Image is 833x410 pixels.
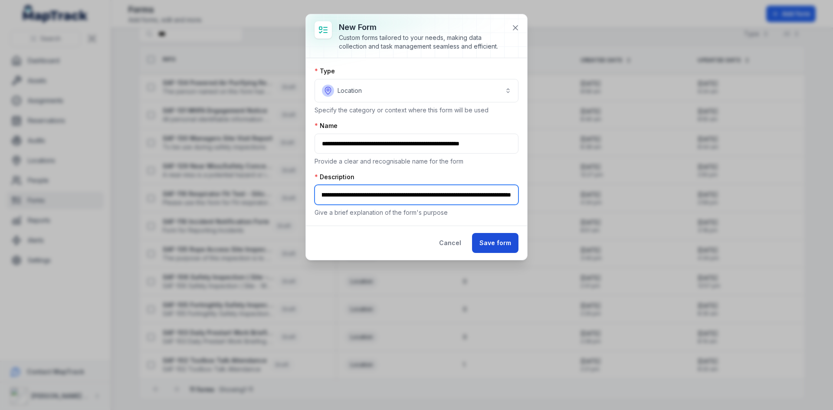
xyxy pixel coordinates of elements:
p: Provide a clear and recognisable name for the form [315,157,518,166]
p: Give a brief explanation of the form's purpose [315,208,518,217]
button: Save form [472,233,518,253]
button: Cancel [432,233,469,253]
label: Type [315,67,335,75]
label: Name [315,121,338,130]
h3: New form [339,21,505,33]
label: Description [315,173,354,181]
button: Location [315,79,518,102]
p: Specify the category or context where this form will be used [315,106,518,115]
div: Custom forms tailored to your needs, making data collection and task management seamless and effi... [339,33,505,51]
